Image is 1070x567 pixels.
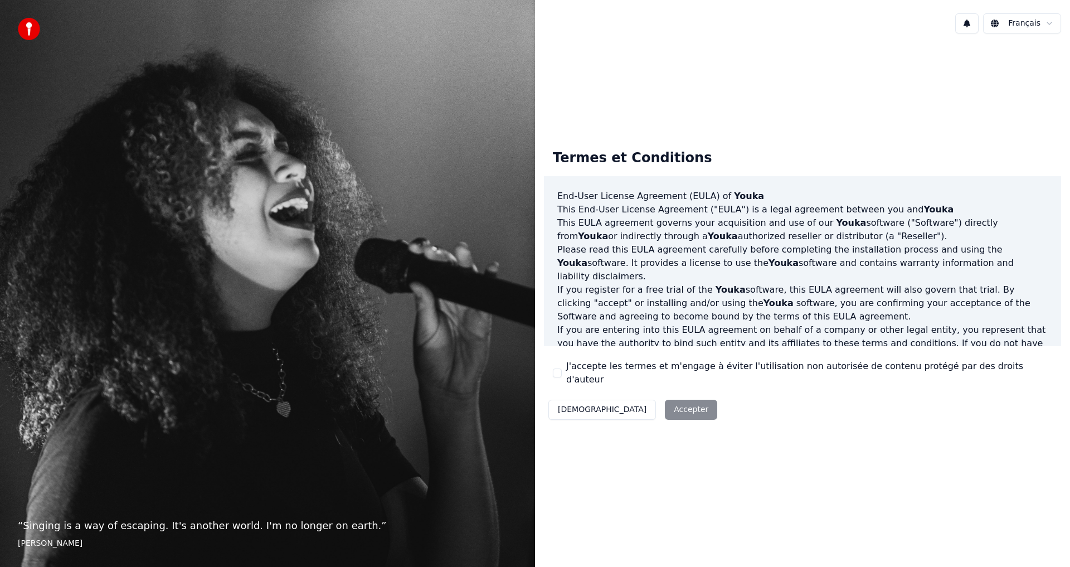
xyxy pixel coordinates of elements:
span: Youka [769,258,799,268]
div: Termes et Conditions [544,140,721,176]
p: Please read this EULA agreement carefully before completing the installation process and using th... [557,243,1048,283]
span: Youka [716,284,746,295]
img: youka [18,18,40,40]
span: Youka [836,217,866,228]
span: Youka [557,258,587,268]
p: This EULA agreement governs your acquisition and use of our software ("Software") directly from o... [557,216,1048,243]
span: Youka [763,298,794,308]
p: If you are entering into this EULA agreement on behalf of a company or other legal entity, you re... [557,323,1048,377]
span: Youka [923,204,954,215]
h3: End-User License Agreement (EULA) of [557,190,1048,203]
button: [DEMOGRAPHIC_DATA] [548,400,656,420]
p: If you register for a free trial of the software, this EULA agreement will also govern that trial... [557,283,1048,323]
span: Youka [708,231,738,241]
p: “ Singing is a way of escaping. It's another world. I'm no longer on earth. ” [18,518,517,534]
footer: [PERSON_NAME] [18,538,517,549]
p: This End-User License Agreement ("EULA") is a legal agreement between you and [557,203,1048,216]
label: J'accepte les termes et m'engage à éviter l'utilisation non autorisée de contenu protégé par des ... [566,360,1052,386]
span: Youka [578,231,608,241]
span: Youka [734,191,764,201]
